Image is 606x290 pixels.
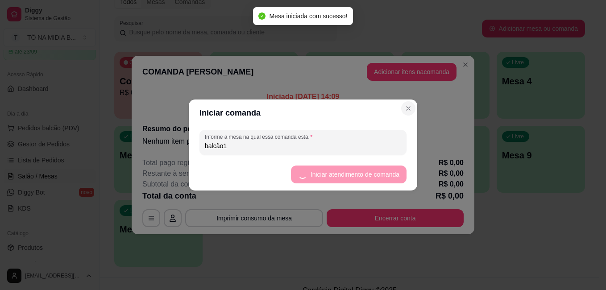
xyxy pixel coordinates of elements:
[205,133,315,141] label: Informe a mesa na qual essa comanda está.
[401,101,415,116] button: Close
[205,141,401,150] input: Informe a mesa na qual essa comanda está.
[189,99,417,126] header: Iniciar comanda
[258,12,266,20] span: check-circle
[269,12,347,20] span: Mesa iniciada com sucesso!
